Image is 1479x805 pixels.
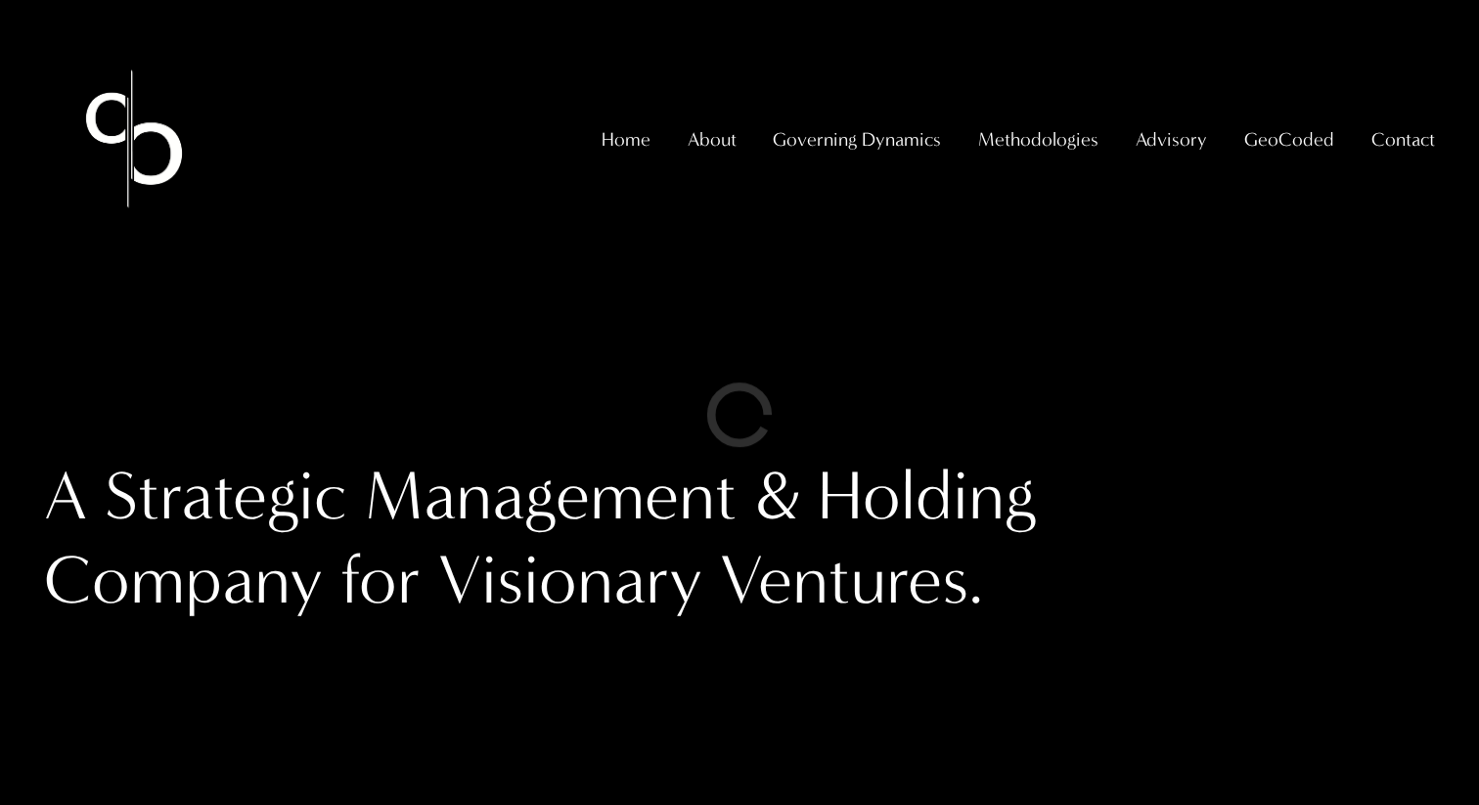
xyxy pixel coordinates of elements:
[340,538,421,623] div: for
[978,122,1098,157] span: Methodologies
[754,454,800,539] div: &
[105,454,347,539] div: Strategic
[688,122,737,157] span: About
[365,454,737,539] div: Management
[1371,122,1435,157] span: Contact
[1244,120,1334,158] a: GeoCoded
[44,454,87,539] div: A
[438,538,702,623] div: Visionary
[688,120,737,158] a: folder dropdown
[1371,120,1435,158] a: folder dropdown
[1136,122,1207,157] span: Advisory
[818,454,1036,539] div: Holding
[773,122,941,157] span: Governing Dynamics
[602,120,650,158] a: Home
[44,49,224,229] img: Christopher Sanchez &amp; Co.
[773,120,941,158] a: folder dropdown
[1136,120,1207,158] a: folder dropdown
[978,120,1098,158] a: folder dropdown
[44,538,323,623] div: Company
[720,538,983,623] div: Ventures.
